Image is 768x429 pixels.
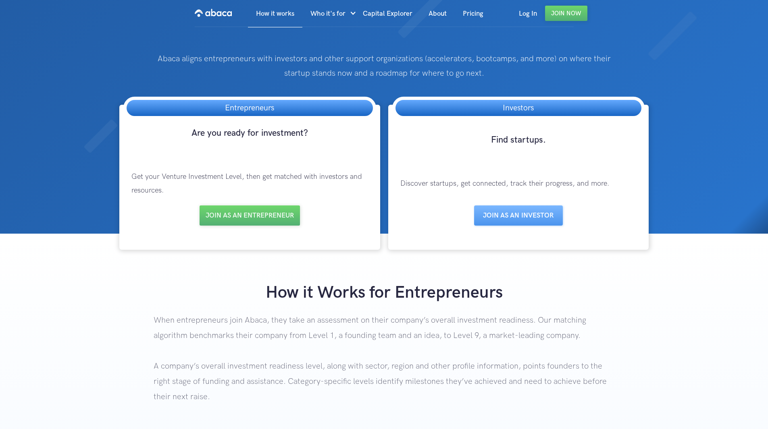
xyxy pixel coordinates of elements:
a: Join as an entrepreneur [200,205,300,226]
h3: Investors [495,100,542,116]
a: Join as aN INVESTOR [474,205,563,226]
h3: Entrepreneurs [217,100,282,116]
p: Get your Venture Investment Level, then get matched with investors and resources. [123,162,376,205]
p: Abaca aligns entrepreneurs with investors and other support organizations (accelerators, bootcamp... [154,52,614,81]
strong: How it Works for Entrepreneurs [266,282,503,303]
p: Discover startups, get connected, track their progress, and more. [392,169,645,199]
h3: Are you ready for investment? [123,127,376,154]
h3: Find startups. [392,134,645,161]
a: Join Now [545,6,587,21]
img: Abaca logo [195,6,232,19]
